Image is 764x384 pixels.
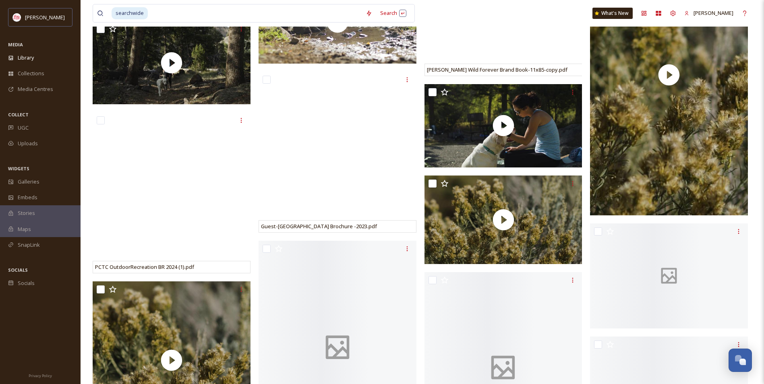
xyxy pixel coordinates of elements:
[29,370,52,380] a: Privacy Policy
[424,175,582,264] img: thumbnail
[18,209,35,217] span: Stories
[18,241,40,249] span: SnapLink
[18,225,31,233] span: Maps
[376,5,410,21] div: Search
[25,14,65,21] span: [PERSON_NAME]
[112,7,148,19] span: searchwide
[8,267,28,273] span: SOCIALS
[8,111,29,118] span: COLLECT
[18,54,34,62] span: Library
[18,124,29,132] span: UGC
[18,178,39,186] span: Galleries
[261,223,377,230] span: Guest-[GEOGRAPHIC_DATA] Brochure -2023.pdf
[29,373,52,378] span: Privacy Policy
[8,41,23,47] span: MEDIA
[729,349,752,372] button: Open Chat
[18,70,44,77] span: Collections
[18,140,38,147] span: Uploads
[427,66,567,73] span: [PERSON_NAME] Wild Forever Brand Book-11x85-copy.pdf
[13,13,21,21] img: images%20(1).png
[680,5,737,21] a: [PERSON_NAME]
[592,8,633,19] a: What's New
[694,9,733,17] span: [PERSON_NAME]
[18,279,35,287] span: Socials
[18,85,53,93] span: Media Centres
[424,84,582,167] img: thumbnail
[93,21,251,104] img: thumbnail
[18,194,37,201] span: Embeds
[95,263,194,270] span: PCTC OutdoorRecreation BR 2024 (1).pdf
[8,165,29,171] span: WIDGETS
